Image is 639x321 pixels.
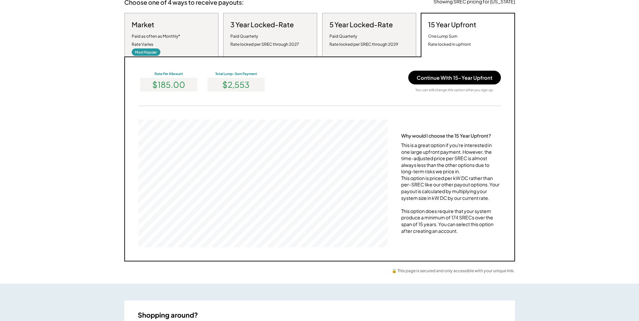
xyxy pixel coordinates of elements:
div: Rate Per Kilowatt [138,71,199,76]
div: Paid Quarterly Rate locked per SREC through 2027 [230,32,299,48]
div: Total Lump-Sum Payment [206,71,266,76]
h3: Shopping around? [138,311,198,319]
div: One Lump Sum Rate locked in upfront [428,32,471,48]
div: $2,553 [207,78,265,92]
div: Paid Quarterly Rate locked per SREC through 2029 [329,32,398,48]
h3: 15 Year Upfront [428,20,476,29]
div: You can still change this option after you sign up. [415,88,494,92]
h2: 🔒 This page is secured and only accessible with your unique link. [392,268,515,274]
div: Most Popular [132,48,160,56]
h3: 5 Year Locked-Rate [329,20,393,29]
button: Continue With 15-Year Upfront [408,71,501,84]
div: Paid as often as Monthly* Rate Varies [132,32,180,48]
div: $185.00 [140,78,197,92]
h3: 3 Year Locked-Rate [230,20,294,29]
div: Why would I choose the 15 Year Upfront? [401,133,491,139]
h3: Market [132,20,154,29]
div: This is a great option if you're interested in one large upfront payment. However, the time-adjus... [401,142,501,234]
